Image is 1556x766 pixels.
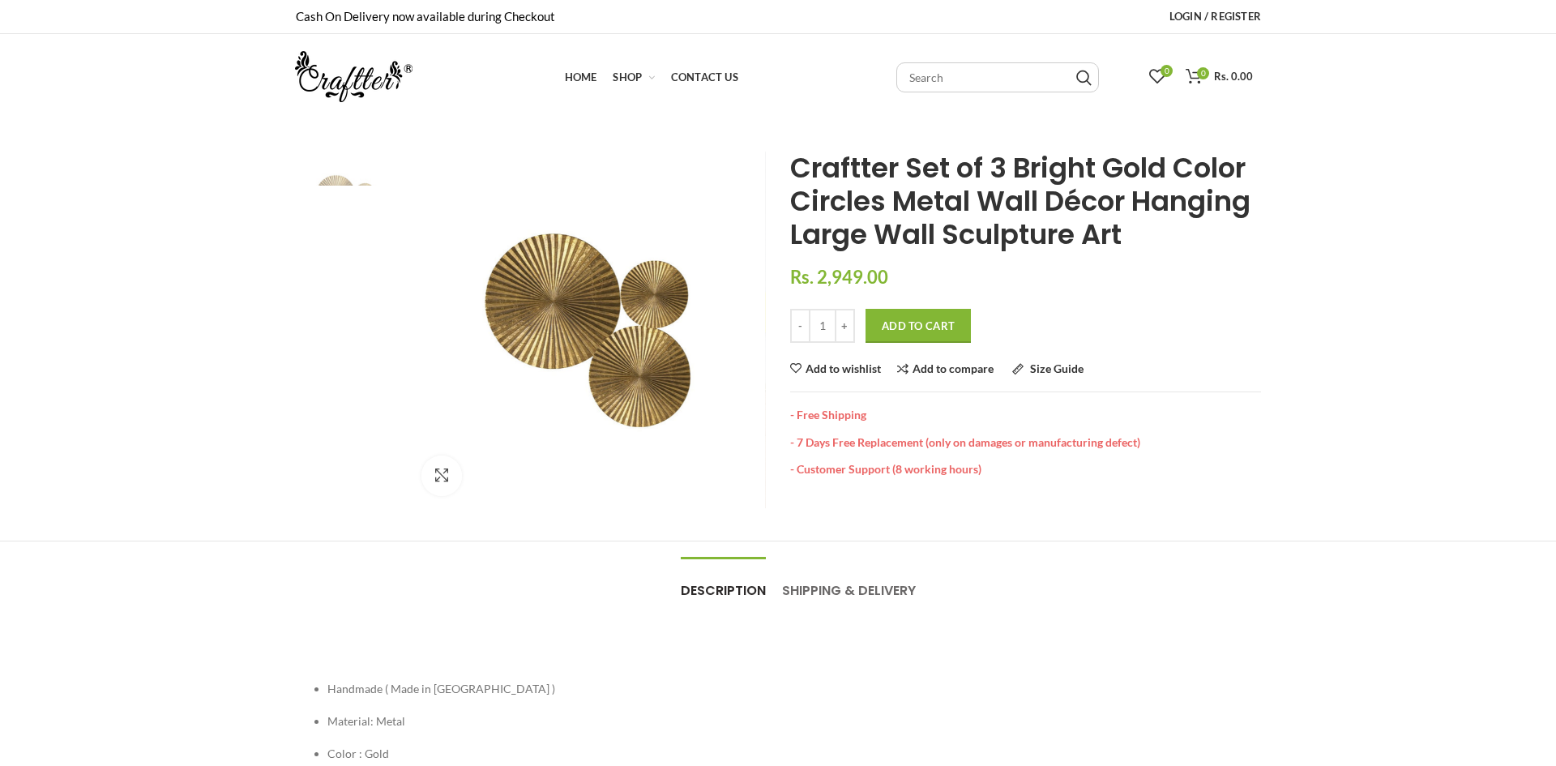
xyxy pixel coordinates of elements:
img: CMWA-54-1_150x_crop_center.jpg [294,152,397,255]
a: 0 [1141,61,1173,93]
a: Size Guide [1012,363,1084,375]
a: 0 Rs. 0.00 [1178,61,1261,93]
span: Description [681,581,766,600]
span: Add to wishlist [806,363,881,374]
button: Add to Cart [866,309,971,343]
span: Login / Register [1169,10,1261,23]
img: craftter.com [295,51,413,102]
input: + [835,309,855,343]
input: Search [1076,70,1092,86]
span: Shipping & Delivery [782,581,916,600]
span: Home [565,71,597,83]
span: Contact Us [671,71,738,83]
span: Material: Metal [327,714,405,728]
img: Craftter Set of 3 Bright Gold Color Circles Metal Wall Décor Hanging Large Wall Sculpture Art [409,152,766,508]
span: Craftter Set of 3 Bright Gold Color Circles Metal Wall Décor Hanging Large Wall Sculpture Art [790,148,1250,254]
div: - Free Shipping - 7 Days Free Replacement (only on damages or manufacturing defect) - Customer Su... [790,392,1261,477]
a: Add to wishlist [790,363,881,374]
a: Home [557,61,605,93]
span: 0 [1161,65,1173,77]
span: 0 [1197,67,1209,79]
span: Shop [613,71,642,83]
img: Craftter Set of 3 Bright Gold Color Circles Metal Wall Décor Hanging Large Wall Sculpture Art [766,152,1122,508]
input: Search [896,62,1099,92]
a: Contact Us [663,61,746,93]
span: Color : Gold [327,747,389,760]
span: Rs. 2,949.00 [790,266,888,288]
span: Add to compare [913,362,994,375]
span: Rs. 0.00 [1214,70,1253,83]
input: - [790,309,810,343]
span: Size Guide [1030,362,1084,375]
a: Add to compare [897,363,994,375]
span: Handmade ( Made in [GEOGRAPHIC_DATA] ) [327,682,555,695]
a: Shop [605,61,662,93]
a: Description [681,558,766,608]
a: Shipping & Delivery [782,558,916,608]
